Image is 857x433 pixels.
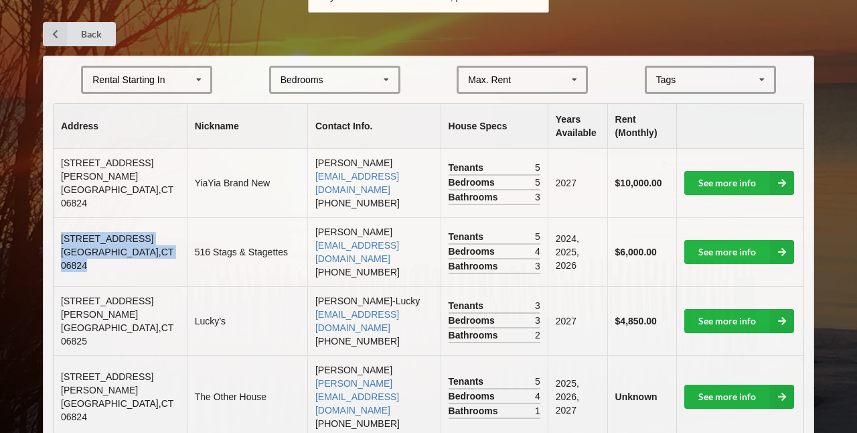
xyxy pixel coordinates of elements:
[449,404,501,418] span: Bathrooms
[187,104,307,149] th: Nickname
[61,296,153,320] span: [STREET_ADDRESS][PERSON_NAME]
[187,286,307,355] td: Lucky’s
[548,104,607,149] th: Years Available
[535,230,540,243] span: 5
[535,375,540,388] span: 5
[684,385,794,409] a: See more info
[281,75,323,84] div: Bedrooms
[449,375,487,388] span: Tenants
[468,75,511,84] div: Max. Rent
[535,161,540,174] span: 5
[535,190,540,204] span: 3
[43,22,116,46] a: Back
[535,314,540,327] span: 3
[615,316,657,326] b: $4,850.00
[307,149,441,217] td: [PERSON_NAME] [PHONE_NUMBER]
[449,389,498,403] span: Bedrooms
[61,322,173,347] span: [GEOGRAPHIC_DATA] , CT 06825
[449,299,487,312] span: Tenants
[535,328,540,342] span: 2
[653,72,696,88] div: Tags
[449,190,501,204] span: Bathrooms
[92,75,165,84] div: Rental Starting In
[61,371,153,395] span: [STREET_ADDRESS][PERSON_NAME]
[615,178,662,188] b: $10,000.00
[441,104,548,149] th: House Specs
[307,286,441,355] td: [PERSON_NAME]-Lucky [PHONE_NUMBER]
[449,230,487,243] span: Tenants
[54,104,187,149] th: Address
[449,314,498,327] span: Bedrooms
[315,378,399,416] a: [PERSON_NAME][EMAIL_ADDRESS][DOMAIN_NAME]
[535,176,540,189] span: 5
[449,328,501,342] span: Bathrooms
[315,240,399,264] a: [EMAIL_ADDRESS][DOMAIN_NAME]
[535,389,540,403] span: 4
[61,398,173,422] span: [GEOGRAPHIC_DATA] , CT 06824
[449,161,487,174] span: Tenants
[615,391,657,402] b: Unknown
[449,259,501,273] span: Bathrooms
[315,309,399,333] a: [EMAIL_ADDRESS][DOMAIN_NAME]
[684,309,794,333] a: See more info
[535,245,540,258] span: 4
[61,233,153,244] span: [STREET_ADDRESS]
[449,245,498,258] span: Bedrooms
[61,158,153,182] span: [STREET_ADDRESS][PERSON_NAME]
[61,184,173,208] span: [GEOGRAPHIC_DATA] , CT 06824
[684,171,794,195] a: See more info
[615,247,657,257] b: $6,000.00
[307,104,441,149] th: Contact Info.
[61,247,173,271] span: [GEOGRAPHIC_DATA] , CT 06824
[548,286,607,355] td: 2027
[535,259,540,273] span: 3
[535,299,540,312] span: 3
[449,176,498,189] span: Bedrooms
[684,240,794,264] a: See more info
[607,104,676,149] th: Rent (Monthly)
[187,217,307,286] td: 516 Stags & Stagettes
[187,149,307,217] td: YiaYia Brand New
[315,171,399,195] a: [EMAIL_ADDRESS][DOMAIN_NAME]
[548,149,607,217] td: 2027
[535,404,540,418] span: 1
[548,217,607,286] td: 2024, 2025, 2026
[307,217,441,286] td: [PERSON_NAME] [PHONE_NUMBER]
